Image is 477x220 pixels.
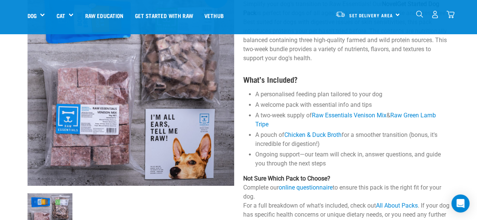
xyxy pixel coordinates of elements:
[376,202,418,209] a: All About Packs
[79,0,129,30] a: Raw Education
[255,90,450,99] li: A personalised feeding plan tailored to your dog
[279,184,333,191] a: online questionnaire
[28,11,37,20] a: Dog
[56,11,65,20] a: Cat
[255,111,450,129] li: A two-week supply of &
[431,11,439,18] img: user.png
[284,131,342,138] a: Chicken & Duck Broth
[446,11,454,18] img: home-icon@2x.png
[243,175,330,182] strong: Not Sure Which Pack to Choose?
[335,11,345,18] img: van-moving.png
[312,112,387,119] a: Raw Essentials Venison Mix
[451,194,469,212] div: Open Intercom Messenger
[349,14,393,17] span: Set Delivery Area
[416,11,423,18] img: home-icon-1@2x.png
[199,0,229,30] a: Vethub
[255,150,450,168] li: Ongoing support—our team will check in, answer questions, and guide you through the next steps
[129,0,199,30] a: Get started with Raw
[255,100,450,109] li: A welcome pack with essential info and tips
[255,130,450,149] li: A pouch of for a smoother transition (bonus, it's incredible for digestion!)
[243,77,298,81] strong: What’s Included?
